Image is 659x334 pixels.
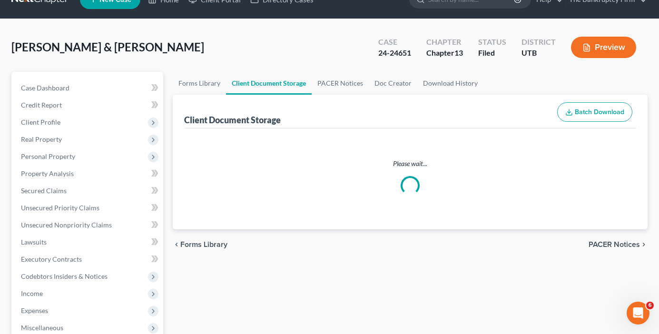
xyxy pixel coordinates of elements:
a: Lawsuits [13,234,163,251]
a: Doc Creator [369,72,417,95]
iframe: Intercom live chat [627,302,649,324]
span: 13 [454,48,463,57]
a: Forms Library [173,72,226,95]
span: Real Property [21,135,62,143]
a: Property Analysis [13,165,163,182]
span: Income [21,289,43,297]
span: Credit Report [21,101,62,109]
div: Status [478,37,506,48]
span: Miscellaneous [21,324,63,332]
span: Batch Download [575,108,624,116]
span: Secured Claims [21,187,67,195]
div: Case [378,37,411,48]
button: Preview [571,37,636,58]
a: Executory Contracts [13,251,163,268]
span: Forms Library [180,241,227,248]
a: Credit Report [13,97,163,114]
a: Unsecured Nonpriority Claims [13,216,163,234]
a: Secured Claims [13,182,163,199]
a: Download History [417,72,483,95]
a: PACER Notices [312,72,369,95]
div: Chapter [426,48,463,59]
div: 24-24651 [378,48,411,59]
button: Batch Download [557,102,632,122]
p: Please wait... [186,159,634,168]
span: PACER Notices [589,241,640,248]
button: chevron_left Forms Library [173,241,227,248]
span: Expenses [21,306,48,314]
span: Unsecured Priority Claims [21,204,99,212]
span: [PERSON_NAME] & [PERSON_NAME] [11,40,204,54]
a: Case Dashboard [13,79,163,97]
a: Client Document Storage [226,72,312,95]
span: Personal Property [21,152,75,160]
div: Client Document Storage [184,114,281,126]
span: Executory Contracts [21,255,82,263]
i: chevron_right [640,241,648,248]
span: Case Dashboard [21,84,69,92]
span: Lawsuits [21,238,47,246]
span: 6 [646,302,654,309]
div: UTB [521,48,556,59]
span: Property Analysis [21,169,74,177]
span: Codebtors Insiders & Notices [21,272,108,280]
div: Chapter [426,37,463,48]
span: Client Profile [21,118,60,126]
span: Unsecured Nonpriority Claims [21,221,112,229]
a: Unsecured Priority Claims [13,199,163,216]
div: Filed [478,48,506,59]
div: District [521,37,556,48]
button: PACER Notices chevron_right [589,241,648,248]
i: chevron_left [173,241,180,248]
